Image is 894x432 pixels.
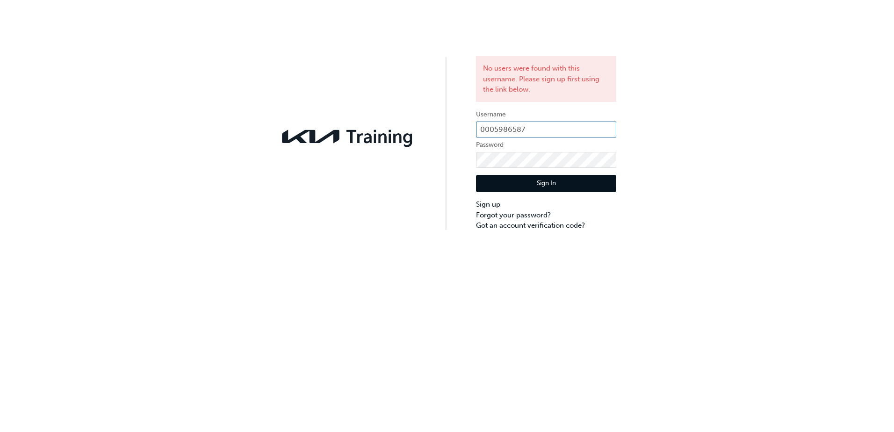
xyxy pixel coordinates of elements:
a: Got an account verification code? [476,220,616,231]
label: Password [476,139,616,151]
input: Username [476,122,616,137]
div: No users were found with this username. Please sign up first using the link below. [476,56,616,102]
img: kia-training [278,124,418,149]
a: Forgot your password? [476,210,616,221]
label: Username [476,109,616,120]
button: Sign In [476,175,616,193]
a: Sign up [476,199,616,210]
